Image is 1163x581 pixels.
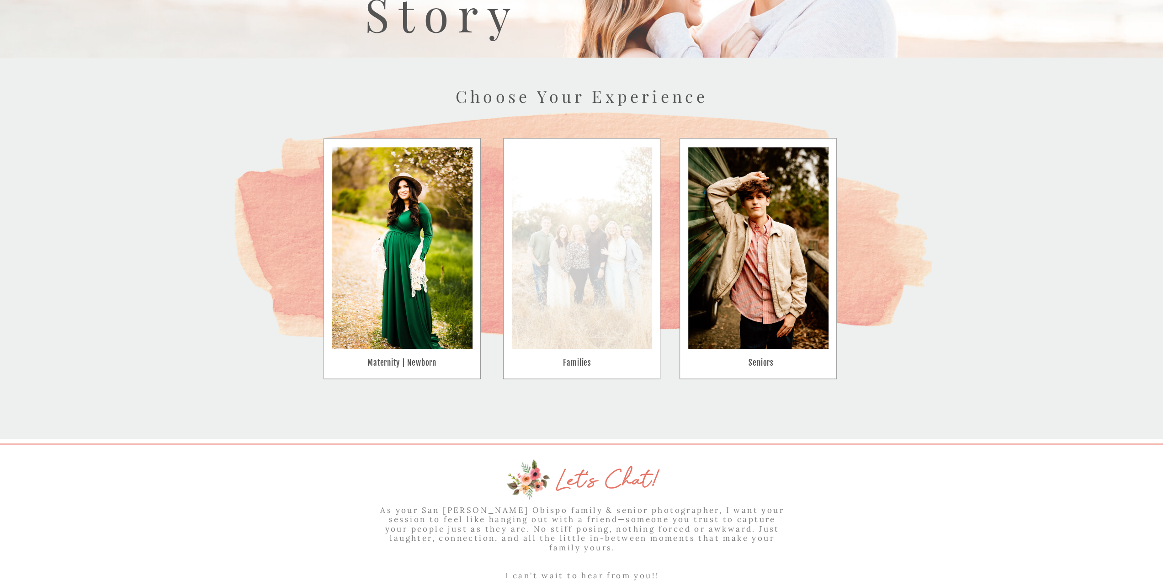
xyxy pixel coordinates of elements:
a: families [552,358,603,368]
h2: As your San [PERSON_NAME] Obispo family & senior photographer, I want your session to feel like h... [376,506,789,558]
h2: Choose your Experience [443,86,721,104]
a: seniors [702,358,821,368]
b: Let's Chat! [558,464,659,500]
a: maternity | newborn [343,358,462,368]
